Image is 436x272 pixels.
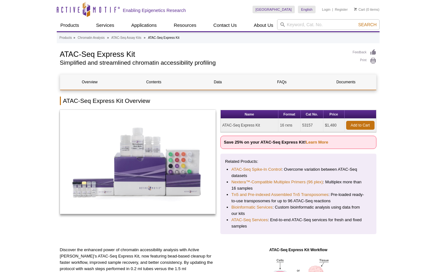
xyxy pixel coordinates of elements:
p: Related Products: [225,158,372,165]
a: Print [353,57,376,64]
a: Data [188,74,247,90]
td: 16 rxns [278,119,301,132]
li: ATAC-Seq Express Kit [148,36,179,39]
a: ATAC-Seq Spike-In Control [231,166,282,173]
a: Applications [127,19,160,31]
td: $1,480 [323,119,345,132]
li: : Custom bioinformatic analysis using data from our kits [231,204,365,217]
input: Keyword, Cat. No. [277,19,380,30]
li: » [73,36,75,39]
a: Contact Us [210,19,241,31]
img: ATAC-Seq Express Kit [60,110,216,214]
button: Search [356,22,378,27]
a: Products [57,19,83,31]
strong: ATAC-Seq Express Kit Workflow [269,248,327,252]
h1: ATAC-Seq Express Kit [60,49,346,58]
li: (0 items) [354,6,380,13]
li: : Overcome variation between ATAC-Seq datasets [231,166,365,179]
a: ATAC-Seq Assay Kits [111,35,141,41]
a: Chromatin Analysis [78,35,105,41]
img: Your Cart [354,8,357,11]
th: Format [278,110,301,119]
a: Feedback [353,49,376,56]
a: [GEOGRAPHIC_DATA] [253,6,295,13]
h2: Enabling Epigenetics Research [123,8,186,13]
li: : Multiplex more than 16 samples [231,179,365,192]
a: ATAC-Seq Services [231,217,268,223]
th: Cat No. [301,110,323,119]
a: Cart [354,7,365,12]
a: Tn5 and Pre-indexed Assembled Tn5 Transposomes [231,192,328,198]
a: Products [60,35,72,41]
h2: ATAC-Seq Express Kit Overview [60,97,376,105]
span: Search [358,22,376,27]
li: » [107,36,109,39]
li: | [332,6,333,13]
td: 53157 [301,119,323,132]
th: Price [323,110,345,119]
a: Overview [60,74,119,90]
a: Bioinformatic Services [231,204,272,210]
strong: Save 25% on your ATAC-Seq Express Kit! [224,140,328,145]
a: FAQs [252,74,311,90]
li: » [144,36,146,39]
a: Resources [170,19,200,31]
a: Learn More [306,140,328,145]
a: English [298,6,316,13]
a: Register [335,7,348,12]
h2: Simplified and streamlined chromatin accessibility profiling [60,60,346,66]
li: : End-to-end ATAC-Seq services for fresh and fixed samples [231,217,365,229]
a: Documents [316,74,375,90]
li: : Pre-loaded ready-to-use transposomes for up to 96 ATAC-Seq reactions [231,192,365,204]
a: Services [92,19,118,31]
a: Contents [124,74,183,90]
th: Name [221,110,278,119]
a: Add to Cart [346,121,375,130]
a: Nextera™-Compatible Multiplex Primers (96 plex) [231,179,323,185]
td: ATAC-Seq Express Kit [221,119,278,132]
a: Login [322,7,330,12]
a: About Us [250,19,277,31]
